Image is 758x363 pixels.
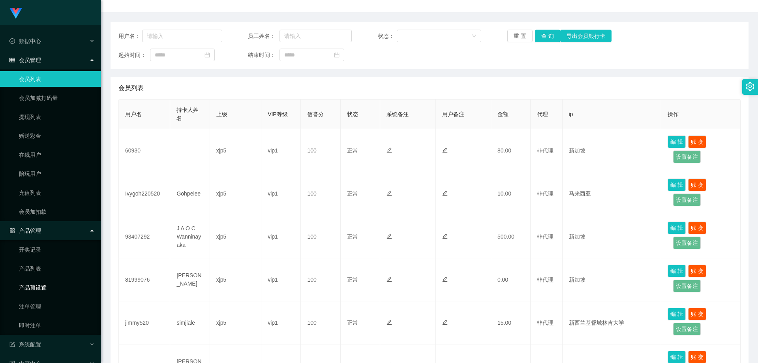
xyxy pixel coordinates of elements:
[119,129,170,172] td: 60930
[119,172,170,215] td: Ivygoh220520
[210,258,261,301] td: xjp5
[261,215,301,258] td: vip1
[535,30,560,42] button: 查 询
[9,342,15,347] i: 图标: form
[442,111,464,117] span: 用户备注
[563,258,662,301] td: 新加坡
[119,301,170,344] td: jimmy520
[118,32,142,40] span: 用户名：
[491,301,531,344] td: 15.00
[668,135,686,148] button: 编 辑
[673,280,701,292] button: 设置备注
[334,52,340,58] i: 图标: calendar
[673,194,701,206] button: 设置备注
[347,147,358,154] span: 正常
[170,215,210,258] td: J A O C Wanninayaka
[491,258,531,301] td: 0.00
[387,276,392,282] i: 图标: edit
[280,30,352,42] input: 请输入
[563,129,662,172] td: 新加坡
[19,90,95,106] a: 会员加减打码量
[491,172,531,215] td: 10.00
[9,57,41,63] span: 会员管理
[19,318,95,333] a: 即时注单
[442,320,448,325] i: 图标: edit
[210,301,261,344] td: xjp5
[248,51,280,59] span: 结束时间：
[9,341,41,348] span: 系统配置
[673,323,701,335] button: 设置备注
[261,301,301,344] td: vip1
[507,30,533,42] button: 重 置
[210,172,261,215] td: xjp5
[537,190,553,197] span: 非代理
[176,107,199,121] span: 持卡人姓名
[688,222,706,234] button: 账 变
[668,308,686,320] button: 编 辑
[668,179,686,191] button: 编 辑
[170,301,210,344] td: simjiale
[537,320,553,326] span: 非代理
[301,258,340,301] td: 100
[19,109,95,125] a: 提现列表
[19,166,95,182] a: 陪玩用户
[442,276,448,282] i: 图标: edit
[170,172,210,215] td: Gohpeiee
[307,111,324,117] span: 信誉分
[301,301,340,344] td: 100
[746,82,754,91] i: 图标: setting
[19,185,95,201] a: 充值列表
[19,280,95,295] a: 产品预设置
[442,190,448,196] i: 图标: edit
[142,30,222,42] input: 请输入
[442,233,448,239] i: 图标: edit
[9,228,15,233] i: 图标: appstore-o
[497,111,508,117] span: 金额
[170,258,210,301] td: [PERSON_NAME]
[673,237,701,249] button: 设置备注
[378,32,397,40] span: 状态：
[19,242,95,258] a: 开奖记录
[261,258,301,301] td: vip1
[491,215,531,258] td: 500.00
[673,150,701,163] button: 设置备注
[563,215,662,258] td: 新加坡
[347,320,358,326] span: 正常
[9,57,15,63] i: 图标: table
[668,222,686,234] button: 编 辑
[347,111,358,117] span: 状态
[125,111,142,117] span: 用户名
[668,265,686,277] button: 编 辑
[9,38,41,44] span: 数据中心
[347,190,358,197] span: 正常
[205,52,210,58] i: 图标: calendar
[537,111,548,117] span: 代理
[301,215,340,258] td: 100
[537,147,553,154] span: 非代理
[563,301,662,344] td: 新西兰基督城林肯大学
[261,129,301,172] td: vip1
[9,8,22,19] img: logo.9652507e.png
[569,111,573,117] span: ip
[19,128,95,144] a: 赠送彩金
[119,258,170,301] td: 81999076
[118,83,144,93] span: 会员列表
[248,32,280,40] span: 员工姓名：
[537,233,553,240] span: 非代理
[387,233,392,239] i: 图标: edit
[19,71,95,87] a: 会员列表
[688,179,706,191] button: 账 变
[216,111,227,117] span: 上级
[387,111,409,117] span: 系统备注
[387,147,392,153] i: 图标: edit
[537,276,553,283] span: 非代理
[210,129,261,172] td: xjp5
[563,172,662,215] td: 马来西亚
[261,172,301,215] td: vip1
[19,204,95,220] a: 会员加扣款
[387,320,392,325] i: 图标: edit
[210,215,261,258] td: xjp5
[19,261,95,276] a: 产品列表
[19,147,95,163] a: 在线用户
[9,38,15,44] i: 图标: check-circle-o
